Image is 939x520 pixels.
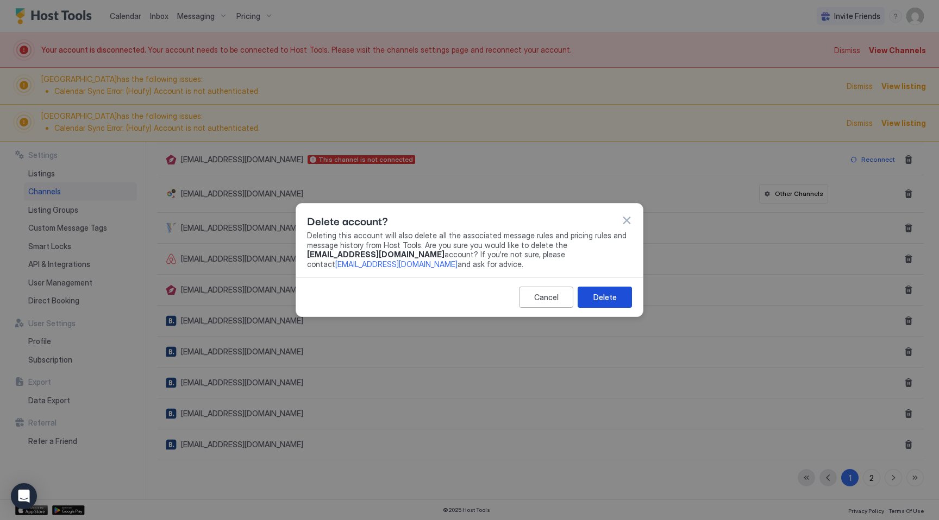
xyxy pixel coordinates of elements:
span: Deleting this account will also delete all the associated message rules and pricing rules and mes... [307,231,632,269]
button: Delete [578,287,632,308]
div: Open Intercom Messenger [11,483,37,509]
span: Delete account? [307,212,388,229]
div: Delete [593,291,617,303]
a: [EMAIL_ADDRESS][DOMAIN_NAME] [335,259,458,269]
button: Cancel [519,287,573,308]
div: Cancel [534,291,559,303]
